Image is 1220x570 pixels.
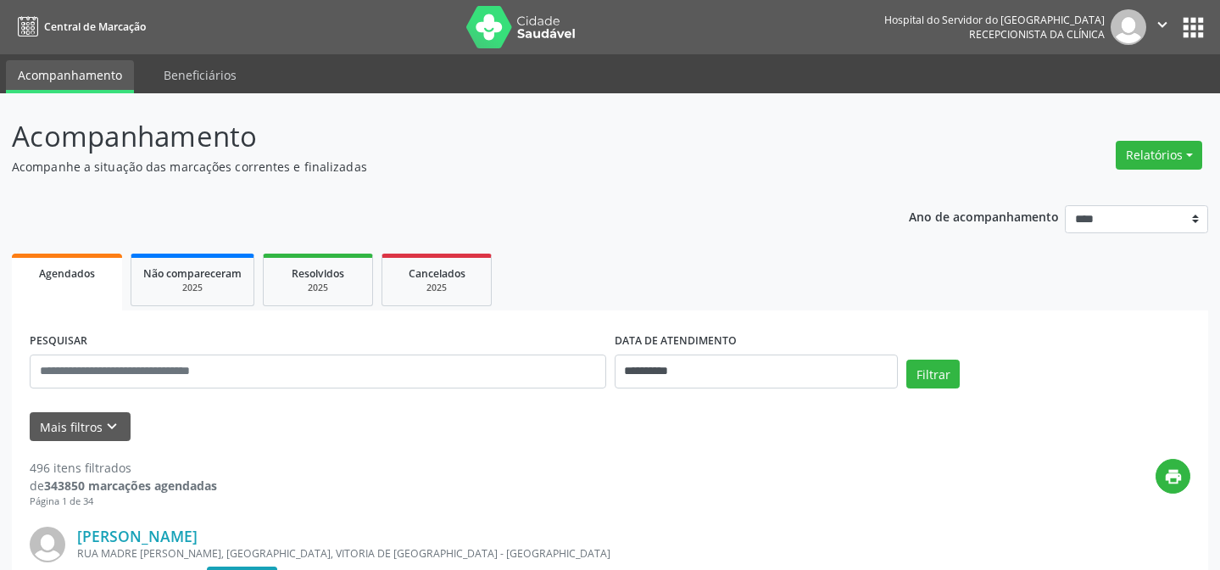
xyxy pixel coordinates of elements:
span: Agendados [39,266,95,281]
span: Central de Marcação [44,20,146,34]
p: Ano de acompanhamento [909,205,1059,226]
span: Resolvidos [292,266,344,281]
div: Hospital do Servidor do [GEOGRAPHIC_DATA] [884,13,1105,27]
span: Cancelados [409,266,465,281]
div: RUA MADRE [PERSON_NAME], [GEOGRAPHIC_DATA], VITORIA DE [GEOGRAPHIC_DATA] - [GEOGRAPHIC_DATA] [77,546,936,561]
button: Filtrar [906,360,960,388]
button:  [1146,9,1178,45]
a: Acompanhamento [6,60,134,93]
span: Não compareceram [143,266,242,281]
button: print [1156,459,1190,494]
div: Página 1 de 34 [30,495,217,509]
p: Acompanhamento [12,115,850,158]
div: 496 itens filtrados [30,459,217,477]
label: PESQUISAR [30,328,87,355]
button: Relatórios [1116,141,1202,170]
strong: 343850 marcações agendadas [44,478,217,494]
button: apps [1178,13,1208,42]
img: img [30,527,65,562]
a: Central de Marcação [12,13,146,41]
span: Recepcionista da clínica [969,27,1105,42]
div: 2025 [276,282,360,294]
i: print [1164,467,1183,486]
button: Mais filtroskeyboard_arrow_down [30,412,131,442]
a: Beneficiários [152,60,248,90]
div: 2025 [143,282,242,294]
p: Acompanhe a situação das marcações correntes e finalizadas [12,158,850,176]
img: img [1111,9,1146,45]
div: de [30,477,217,495]
i: keyboard_arrow_down [103,417,121,436]
label: DATA DE ATENDIMENTO [615,328,737,355]
i:  [1153,15,1172,34]
a: [PERSON_NAME] [77,527,198,545]
div: 2025 [394,282,479,294]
